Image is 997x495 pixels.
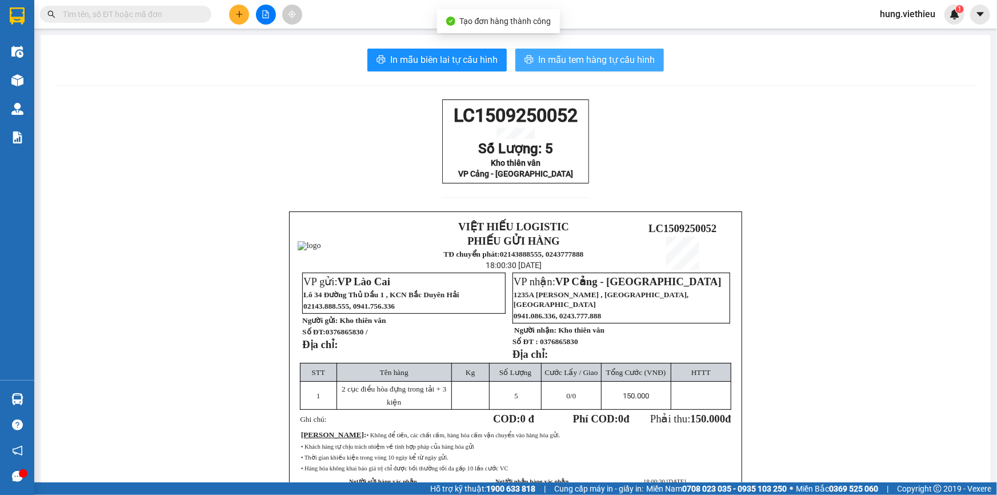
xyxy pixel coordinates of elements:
[460,17,551,26] span: Tạo đơn hàng thành công
[500,250,584,258] strong: 02143888555, 0243777888
[262,10,270,18] span: file-add
[390,53,498,67] span: In mẫu biên lai tự cấu hình
[288,10,296,18] span: aim
[520,413,534,425] span: 0 đ
[380,368,409,377] span: Tên hàng
[573,413,630,425] strong: Phí COD: đ
[538,53,655,67] span: In mẫu tem hàng tự cấu hình
[554,482,643,495] span: Cung cấp máy in - giấy in:
[303,276,390,288] span: VP gửi:
[514,290,688,309] span: 1235A [PERSON_NAME] , [GEOGRAPHIC_DATA], [GEOGRAPHIC_DATA]
[606,368,666,377] span: Tổng Cước (VNĐ)
[301,430,367,439] span: :
[515,49,664,71] button: printerIn mẫu tem hàng tự cấu hình
[16,70,131,79] span: VP Cảng - [GEOGRAPHIC_DATA]
[975,9,986,19] span: caret-down
[11,131,23,143] img: solution-icon
[956,5,964,13] sup: 1
[691,413,726,425] span: 150.000
[829,484,878,493] strong: 0369 525 060
[12,420,23,430] span: question-circle
[302,328,367,336] strong: Số ĐT:
[650,413,731,425] span: Phải thu:
[63,8,198,21] input: Tìm tên, số ĐT hoặc mã đơn
[47,10,55,18] span: search
[970,5,990,25] button: caret-down
[566,392,576,400] span: /0
[566,392,570,400] span: 0
[301,430,364,439] span: [PERSON_NAME]
[454,105,578,126] span: LC1509250052
[349,478,417,485] strong: Người gửi hàng xác nhận
[493,413,534,425] strong: COD:
[311,368,325,377] span: STT
[512,337,538,346] strong: Số ĐT :
[446,17,455,26] span: check-circle
[326,328,368,336] span: 0376865830 /
[524,55,534,66] span: printer
[444,250,500,258] strong: TĐ chuyển phát:
[11,393,23,405] img: warehouse-icon
[887,482,888,495] span: |
[725,413,731,425] span: đ
[377,55,386,66] span: printer
[514,276,722,288] span: VP nhận:
[342,385,446,406] span: 2 cục điều hòa đựng trong tải + 3 kiện
[478,141,553,157] span: Số Lượng: 5
[514,392,518,400] span: 5
[235,10,243,18] span: plus
[540,337,578,346] span: 0376865830
[486,484,535,493] strong: 1900 633 818
[495,478,568,485] strong: Người nhận hàng xác nhận
[514,312,601,320] span: 0941.086.336, 0243.777.888
[12,445,23,456] span: notification
[646,482,787,495] span: Miền Nam
[643,478,686,485] span: 18:00:30 [DATE]
[317,392,321,400] span: 1
[486,261,542,270] span: 18:00:30 [DATE]
[36,41,111,57] span: Số Lượng: 1
[499,368,531,377] span: Số Lượng
[458,221,569,233] strong: VIỆT HIẾU LOGISTIC
[796,482,878,495] span: Miền Bắc
[466,368,475,377] span: Kg
[790,486,793,491] span: ⚪️
[512,348,548,360] strong: Địa chỉ:
[691,368,711,377] span: HTTT
[340,316,386,325] span: Kho thiên vân
[682,484,787,493] strong: 0708 023 035 - 0935 103 250
[303,290,459,299] span: Lô 34 Đường Thủ Dầu 1 , KCN Bắc Duyên Hải
[300,415,326,424] span: Ghi chú:
[298,241,321,250] img: logo
[367,49,507,71] button: printerIn mẫu biên lai tự cấu hình
[934,485,942,493] span: copyright
[958,5,962,13] span: 1
[256,5,276,25] button: file-add
[467,235,560,247] strong: PHIẾU GỬI HÀNG
[301,465,508,472] span: • Hàng hóa không khai báo giá trị chỉ được bồi thường tối đa gấp 10 lần cước VC
[514,326,556,334] strong: Người nhận:
[458,169,573,178] span: VP Cảng - [GEOGRAPHIC_DATA]
[301,444,474,450] span: • Khách hàng tự chịu trách nhiệm về tính hợp pháp của hàng hóa gửi
[544,482,546,495] span: |
[302,316,338,325] strong: Người gửi:
[950,9,960,19] img: icon-new-feature
[302,338,338,350] strong: Địa chỉ:
[491,158,540,167] span: Kho thiên vân
[367,432,560,438] span: • Không để tiền, các chất cấm, hàng hóa cấm vận chuyển vào hàng hóa gửi.
[11,74,23,86] img: warehouse-icon
[11,103,23,115] img: warehouse-icon
[301,454,449,461] span: • Thời gian khiếu kiện trong vòng 10 ngày kể từ ngày gửi.
[338,276,390,288] span: VP Lào Cai
[648,222,716,234] span: LC1509250052
[11,46,23,58] img: warehouse-icon
[282,5,302,25] button: aim
[558,326,604,334] span: Kho thiên vân
[12,471,23,482] span: message
[555,276,722,288] span: VP Cảng - [GEOGRAPHIC_DATA]
[871,7,944,21] span: hung.viethieu
[430,482,535,495] span: Hỗ trợ kỹ thuật:
[11,5,135,27] span: LC1509250051
[229,5,249,25] button: plus
[303,302,395,310] span: 02143.888.555, 0941.756.336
